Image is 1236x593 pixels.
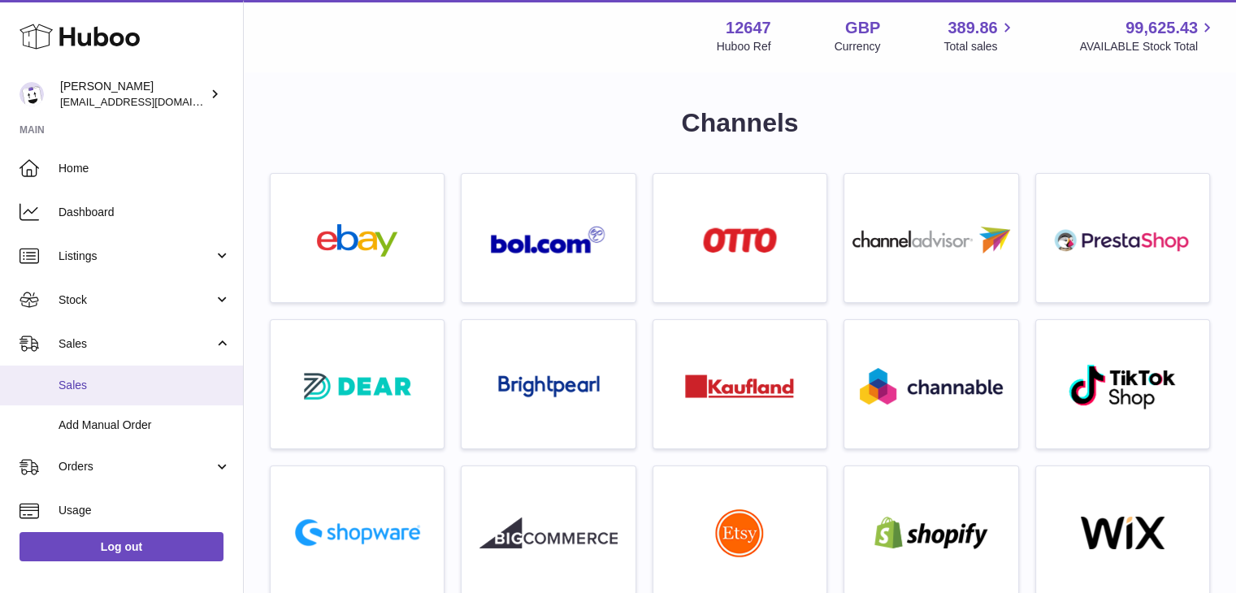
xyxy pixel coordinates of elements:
[1079,39,1216,54] span: AVAILABLE Stock Total
[715,509,764,557] img: roseta-etsy
[860,368,1003,405] img: roseta-channable
[1044,182,1201,294] a: roseta-prestashop
[59,292,214,308] span: Stock
[717,39,771,54] div: Huboo Ref
[20,532,223,561] a: Log out
[491,226,606,254] img: roseta-bol
[470,328,627,440] a: roseta-brightpearl
[726,17,771,39] strong: 12647
[279,328,436,440] a: roseta-dear
[852,474,1009,587] a: shopify
[20,82,44,106] img: internalAdmin-12647@internal.huboo.com
[59,418,231,433] span: Add Manual Order
[661,182,818,294] a: roseta-otto
[1125,17,1198,39] span: 99,625.43
[59,249,214,264] span: Listings
[845,17,880,39] strong: GBP
[852,227,1009,253] img: roseta-channel-advisor
[479,517,618,549] img: roseta-bigcommerce
[703,227,777,253] img: roseta-otto
[948,17,997,39] span: 389.86
[1068,363,1177,410] img: roseta-tiktokshop
[498,375,600,398] img: roseta-brightpearl
[288,513,427,552] img: roseta-shopware
[1053,224,1191,257] img: roseta-prestashop
[862,517,1000,549] img: shopify
[852,182,1009,294] a: roseta-channel-advisor
[279,182,436,294] a: ebay
[1044,328,1201,440] a: roseta-tiktokshop
[470,474,627,587] a: roseta-bigcommerce
[1079,17,1216,54] a: 99,625.43 AVAILABLE Stock Total
[60,79,206,110] div: [PERSON_NAME]
[661,328,818,440] a: roseta-kaufland
[59,378,231,393] span: Sales
[270,106,1210,141] h1: Channels
[1053,517,1191,549] img: wix
[685,374,794,398] img: roseta-kaufland
[59,161,231,176] span: Home
[59,205,231,220] span: Dashboard
[60,95,239,108] span: [EMAIL_ADDRESS][DOMAIN_NAME]
[288,224,427,257] img: ebay
[1044,474,1201,587] a: wix
[943,17,1016,54] a: 389.86 Total sales
[279,474,436,587] a: roseta-shopware
[299,368,416,405] img: roseta-dear
[661,474,818,587] a: roseta-etsy
[835,39,881,54] div: Currency
[59,459,214,474] span: Orders
[852,328,1009,440] a: roseta-channable
[59,503,231,518] span: Usage
[943,39,1016,54] span: Total sales
[470,182,627,294] a: roseta-bol
[59,336,214,352] span: Sales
